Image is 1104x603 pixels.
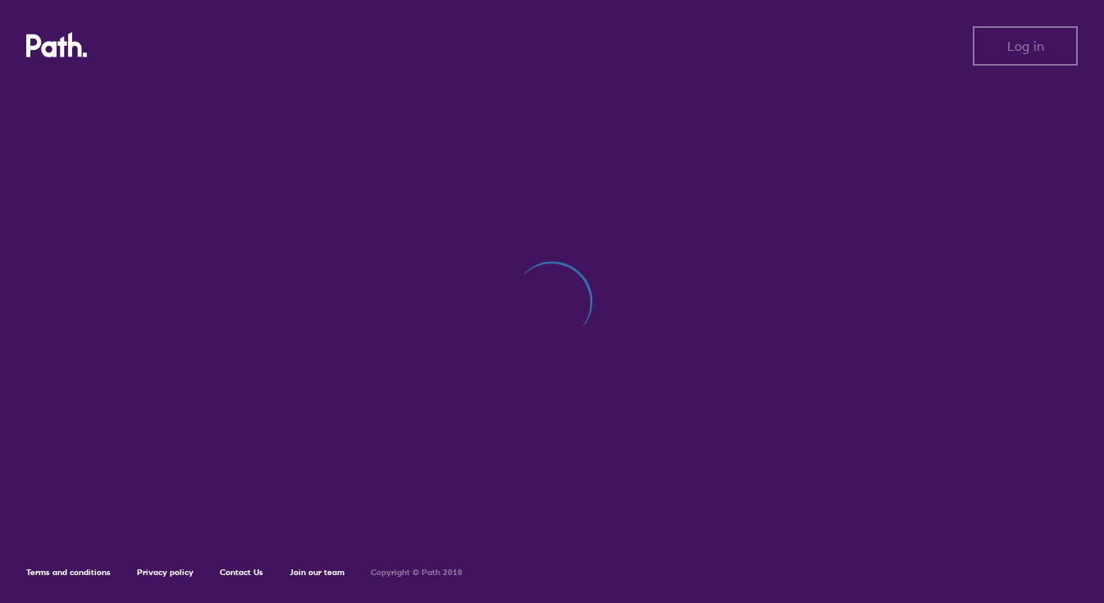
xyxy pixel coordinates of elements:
[290,567,344,578] a: Join our team
[137,567,194,578] a: Privacy policy
[26,567,111,578] a: Terms and conditions
[973,26,1078,66] button: Log in
[371,568,463,578] h6: Copyright © Path 2018
[220,567,263,578] a: Contact Us
[1007,39,1044,53] span: Log in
